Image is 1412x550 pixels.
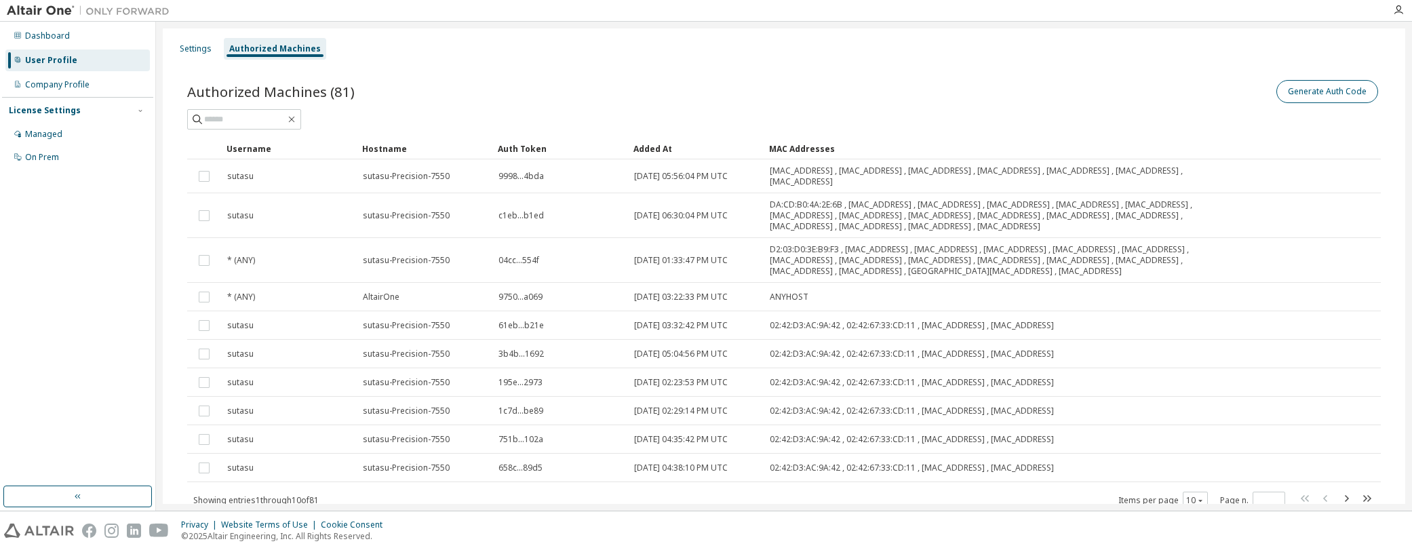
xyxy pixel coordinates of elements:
span: [DATE] 03:32:42 PM UTC [634,320,728,331]
div: Cookie Consent [321,519,391,530]
span: Page n. [1220,492,1285,509]
span: sutasu [227,377,254,388]
span: AltairOne [363,292,399,302]
span: sutasu-Precision-7550 [363,377,450,388]
div: Added At [633,138,758,159]
span: sutasu [227,406,254,416]
img: facebook.svg [82,524,96,538]
span: sutasu-Precision-7550 [363,434,450,445]
span: sutasu-Precision-7550 [363,255,450,266]
div: Website Terms of Use [221,519,321,530]
div: User Profile [25,55,77,66]
span: 751b...102a [498,434,543,445]
span: sutasu-Precision-7550 [363,463,450,473]
span: ANYHOST [770,292,808,302]
span: [DATE] 03:22:33 PM UTC [634,292,728,302]
img: instagram.svg [104,524,119,538]
span: 02:42:D3:AC:9A:42 , 02:42:67:33:CD:11 , [MAC_ADDRESS] , [MAC_ADDRESS] [770,320,1054,331]
span: 3b4b...1692 [498,349,544,359]
span: [DATE] 06:30:04 PM UTC [634,210,728,221]
span: 195e...2973 [498,377,543,388]
span: 9998...4bda [498,171,544,182]
span: [MAC_ADDRESS] , [MAC_ADDRESS] , [MAC_ADDRESS] , [MAC_ADDRESS] , [MAC_ADDRESS] , [MAC_ADDRESS] , [... [770,165,1235,187]
div: Company Profile [25,79,90,90]
span: 02:42:D3:AC:9A:42 , 02:42:67:33:CD:11 , [MAC_ADDRESS] , [MAC_ADDRESS] [770,406,1054,416]
div: License Settings [9,105,81,116]
div: Username [227,138,351,159]
div: Settings [180,43,212,54]
button: 10 [1186,495,1204,506]
div: Managed [25,129,62,140]
span: sutasu-Precision-7550 [363,320,450,331]
span: Items per page [1118,492,1208,509]
span: sutasu-Precision-7550 [363,406,450,416]
span: [DATE] 04:38:10 PM UTC [634,463,728,473]
span: sutasu [227,210,254,221]
span: sutasu [227,171,254,182]
span: sutasu-Precision-7550 [363,171,450,182]
span: [DATE] 04:35:42 PM UTC [634,434,728,445]
span: 04cc...554f [498,255,539,266]
span: [DATE] 02:23:53 PM UTC [634,377,728,388]
span: sutasu [227,434,254,445]
span: 02:42:D3:AC:9A:42 , 02:42:67:33:CD:11 , [MAC_ADDRESS] , [MAC_ADDRESS] [770,463,1054,473]
button: Generate Auth Code [1276,80,1378,103]
span: 02:42:D3:AC:9A:42 , 02:42:67:33:CD:11 , [MAC_ADDRESS] , [MAC_ADDRESS] [770,349,1054,359]
span: [DATE] 01:33:47 PM UTC [634,255,728,266]
span: 02:42:D3:AC:9A:42 , 02:42:67:33:CD:11 , [MAC_ADDRESS] , [MAC_ADDRESS] [770,434,1054,445]
span: 61eb...b21e [498,320,544,331]
span: Authorized Machines (81) [187,82,355,101]
span: sutasu [227,349,254,359]
span: * (ANY) [227,255,255,266]
span: 9750...a069 [498,292,543,302]
span: 1c7d...be89 [498,406,543,416]
span: 02:42:D3:AC:9A:42 , 02:42:67:33:CD:11 , [MAC_ADDRESS] , [MAC_ADDRESS] [770,377,1054,388]
span: sutasu-Precision-7550 [363,210,450,221]
span: c1eb...b1ed [498,210,544,221]
span: [DATE] 05:04:56 PM UTC [634,349,728,359]
img: Altair One [7,4,176,18]
img: linkedin.svg [127,524,141,538]
span: [DATE] 02:29:14 PM UTC [634,406,728,416]
span: DA:CD:B0:4A:2E:6B , [MAC_ADDRESS] , [MAC_ADDRESS] , [MAC_ADDRESS] , [MAC_ADDRESS] , [MAC_ADDRESS]... [770,199,1235,232]
div: Auth Token [498,138,623,159]
p: © 2025 Altair Engineering, Inc. All Rights Reserved. [181,530,391,542]
span: sutasu [227,320,254,331]
div: Authorized Machines [229,43,321,54]
img: youtube.svg [149,524,169,538]
span: [DATE] 05:56:04 PM UTC [634,171,728,182]
img: altair_logo.svg [4,524,74,538]
span: * (ANY) [227,292,255,302]
span: sutasu [227,463,254,473]
div: On Prem [25,152,59,163]
div: Privacy [181,519,221,530]
span: 658c...89d5 [498,463,543,473]
span: Showing entries 1 through 10 of 81 [193,494,319,506]
span: sutasu-Precision-7550 [363,349,450,359]
span: D2:03:D0:3E:B9:F3 , [MAC_ADDRESS] , [MAC_ADDRESS] , [MAC_ADDRESS] , [MAC_ADDRESS] , [MAC_ADDRESS]... [770,244,1235,277]
div: Dashboard [25,31,70,41]
div: MAC Addresses [769,138,1236,159]
div: Hostname [362,138,487,159]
